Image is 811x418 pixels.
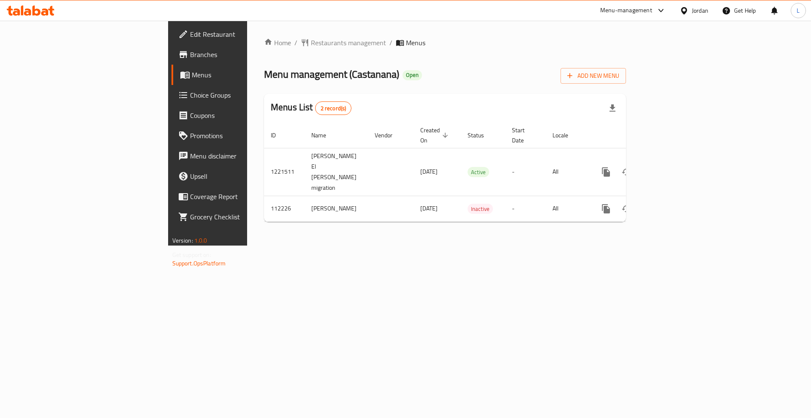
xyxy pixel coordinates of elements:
[589,123,684,148] th: Actions
[190,29,297,39] span: Edit Restaurant
[602,98,623,118] div: Export file
[403,71,422,79] span: Open
[171,146,304,166] a: Menu disclaimer
[596,162,616,182] button: more
[264,38,626,48] nav: breadcrumb
[190,110,297,120] span: Coupons
[171,44,304,65] a: Branches
[315,101,352,115] div: Total records count
[171,24,304,44] a: Edit Restaurant
[596,199,616,219] button: more
[311,130,337,140] span: Name
[468,167,489,177] span: Active
[271,101,351,115] h2: Menus List
[420,125,451,145] span: Created On
[301,38,386,48] a: Restaurants management
[190,90,297,100] span: Choice Groups
[316,104,351,112] span: 2 record(s)
[194,235,207,246] span: 1.0.0
[190,151,297,161] span: Menu disclaimer
[546,196,589,221] td: All
[305,148,368,196] td: [PERSON_NAME] El [PERSON_NAME] migration
[616,199,637,219] button: Change Status
[468,130,495,140] span: Status
[190,131,297,141] span: Promotions
[616,162,637,182] button: Change Status
[172,249,211,260] span: Get support on:
[311,38,386,48] span: Restaurants management
[171,65,304,85] a: Menus
[171,105,304,126] a: Coupons
[406,38,425,48] span: Menus
[264,65,399,84] span: Menu management ( Castanana )
[190,191,297,202] span: Coverage Report
[692,6,708,15] div: Jordan
[190,49,297,60] span: Branches
[192,70,297,80] span: Menus
[171,186,304,207] a: Coverage Report
[171,126,304,146] a: Promotions
[468,204,493,214] span: Inactive
[264,123,684,222] table: enhanced table
[171,85,304,105] a: Choice Groups
[172,235,193,246] span: Version:
[190,171,297,181] span: Upsell
[389,38,392,48] li: /
[171,207,304,227] a: Grocery Checklist
[797,6,800,15] span: L
[305,196,368,221] td: [PERSON_NAME]
[420,203,438,214] span: [DATE]
[420,166,438,177] span: [DATE]
[546,148,589,196] td: All
[600,5,652,16] div: Menu-management
[505,148,546,196] td: -
[505,196,546,221] td: -
[403,70,422,80] div: Open
[171,166,304,186] a: Upsell
[271,130,287,140] span: ID
[567,71,619,81] span: Add New Menu
[375,130,403,140] span: Vendor
[552,130,579,140] span: Locale
[190,212,297,222] span: Grocery Checklist
[172,258,226,269] a: Support.OpsPlatform
[561,68,626,84] button: Add New Menu
[512,125,536,145] span: Start Date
